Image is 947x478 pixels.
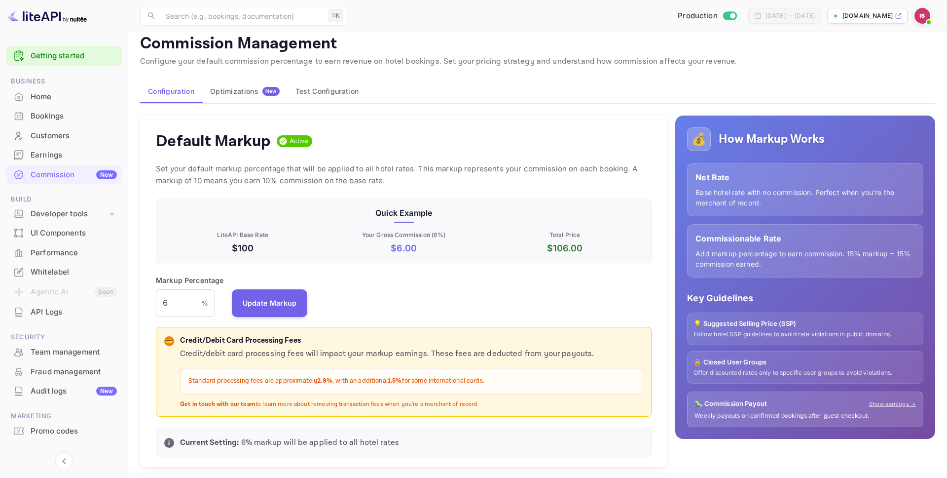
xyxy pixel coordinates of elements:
[6,263,122,281] a: Whitelabel
[164,241,321,255] p: $100
[180,335,643,347] p: Credit/Debit Card Processing Fees
[6,146,122,165] div: Earnings
[328,9,343,22] div: ⌘K
[156,131,271,151] h4: Default Markup
[6,243,122,263] div: Performance
[693,369,917,377] p: Offer discounted rates only to specific user groups to avoid violations.
[693,358,917,367] p: 🔒 Closed User Groups
[180,438,239,448] strong: Current Setting:
[687,291,923,305] p: Key Guidelines
[31,208,107,220] div: Developer tools
[695,171,915,183] p: Net Rate
[6,362,122,381] a: Fraud management
[914,8,930,24] img: Idan Solimani
[6,165,122,185] div: CommissionNew
[31,169,117,181] div: Commission
[6,224,122,243] div: UI Components
[6,411,122,422] span: Marketing
[288,80,366,103] button: Test Configuration
[325,231,482,239] p: Your Gross Commission ( 6 %)
[31,247,117,259] div: Performance
[6,76,122,87] span: Business
[140,56,935,68] p: Configure your default commission percentage to earn revenue on hotel bookings. Set your pricing ...
[6,224,122,242] a: UI Components
[201,298,208,308] p: %
[96,387,117,396] div: New
[31,150,117,161] div: Earnings
[31,91,117,103] div: Home
[317,377,332,385] strong: 2.9%
[164,207,643,219] p: Quick Example
[140,80,202,103] button: Configuration
[6,243,122,262] a: Performance
[31,307,117,318] div: API Logs
[674,10,740,22] div: Switch to Sandbox mode
[6,422,122,440] a: Promo codes
[31,347,117,358] div: Team management
[388,377,402,385] strong: 1.5%
[6,165,122,184] a: CommissionNew
[31,50,117,62] a: Getting started
[6,205,122,223] div: Developer tools
[6,422,122,441] div: Promo codes
[180,400,255,408] strong: Get in touch with our team
[286,136,313,146] span: Active
[692,130,706,148] p: 💰
[156,275,224,285] p: Markup Percentage
[6,382,122,400] a: Audit logsNew
[156,163,652,187] p: Set your default markup percentage that will be applied to all hotel rates. This markup represent...
[6,87,122,106] a: Home
[262,88,280,94] span: New
[693,330,917,339] p: Follow hotel SSP guidelines to avoid rate violations in public domains.
[8,8,87,24] img: LiteAPI logo
[6,126,122,146] div: Customers
[168,438,170,447] p: i
[6,46,122,66] div: Getting started
[695,187,915,208] p: Base hotel rate with no commission. Perfect when you're the merchant of record.
[694,399,767,409] p: 💸 Commission Payout
[486,241,643,255] p: $ 106.00
[31,111,117,122] div: Bookings
[695,248,915,269] p: Add markup percentage to earn commission. 15% markup = 15% commission earned.
[765,11,815,20] div: [DATE] — [DATE]
[719,131,825,147] h5: How Markup Works
[232,289,308,317] button: Update Markup
[869,400,916,408] a: Show earnings →
[6,107,122,125] a: Bookings
[678,10,718,22] span: Production
[486,231,643,239] p: Total Price
[164,231,321,239] p: LiteAPI Base Rate
[180,437,643,449] p: 6 % markup will be applied to all hotel rates
[210,87,280,96] div: Optimizations
[6,87,122,107] div: Home
[6,303,122,322] div: API Logs
[156,289,201,317] input: 0
[695,233,915,244] p: Commissionable Rate
[6,146,122,164] a: Earnings
[6,303,122,321] a: API Logs
[6,382,122,401] div: Audit logsNew
[6,107,122,126] div: Bookings
[6,194,122,205] span: Build
[31,228,117,239] div: UI Components
[31,267,117,278] div: Whitelabel
[6,343,122,361] a: Team management
[325,241,482,255] p: $ 6.00
[188,376,635,386] p: Standard processing fees are approximately , with an additional for some international cards.
[31,426,117,437] div: Promo codes
[140,34,935,54] p: Commission Management
[180,400,643,409] p: to learn more about removing transaction fees when you're a merchant of record.
[31,130,117,142] div: Customers
[165,337,173,346] p: 💳
[6,362,122,382] div: Fraud management
[6,332,122,343] span: Security
[96,170,117,179] div: New
[842,11,893,20] p: [DOMAIN_NAME]
[160,6,325,26] input: Search (e.g. bookings, documentation)
[6,343,122,362] div: Team management
[55,452,73,470] button: Collapse navigation
[6,263,122,282] div: Whitelabel
[694,412,916,420] p: Weekly payouts on confirmed bookings after guest checkout.
[6,126,122,145] a: Customers
[31,366,117,378] div: Fraud management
